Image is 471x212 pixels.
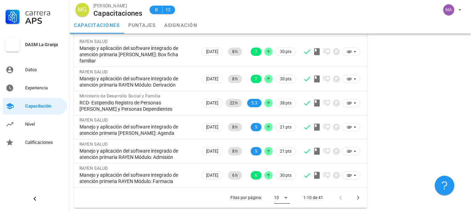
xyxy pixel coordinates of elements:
span: RAYEN SALUD [79,39,108,44]
div: Manejo y aplicación del software integrado de atención primaria [PERSON_NAME]: Box ficha familiar [79,45,195,64]
a: capacitaciones [70,17,124,34]
span: 7 [255,75,257,83]
span: 38 pts [280,100,291,107]
div: 10 [274,195,279,201]
span: 30 pts [280,75,291,82]
div: Datos [25,67,64,73]
span: 5 [255,123,257,131]
span: RAYEN SALUD [79,70,108,74]
div: Experiencia [25,85,64,91]
span: 5 [255,147,257,155]
span: 8 h [232,75,238,83]
div: Capacitaciones [93,9,143,17]
a: Capacitación [3,98,67,115]
button: Página siguiente [352,191,364,204]
div: RCD- Estipendio Registro de Personas [PERSON_NAME] y Personas Dependientes [79,100,195,112]
div: Manejo y aplicación del software integrado de atención primaria RAYEN Módulo: Derivación [79,75,195,88]
span: 30 pts [280,48,291,55]
span: [DATE] [206,48,218,56]
span: MG [78,3,87,17]
span: 21 pts [280,148,291,155]
div: APS [25,17,64,25]
span: [DATE] [206,147,218,155]
a: Datos [3,61,67,78]
div: Calificaciones [25,140,64,145]
div: Carrera [25,8,64,17]
a: Calificaciones [3,134,67,151]
div: avatar [443,4,454,15]
span: 5.3 [251,99,257,107]
span: 22 h [230,99,238,107]
div: Nivel [25,122,64,127]
span: Ministerio de Desarrollo Social y Familia [79,94,160,98]
span: 6 [255,171,257,180]
span: RAYEN SALUD [79,118,108,123]
a: puntajes [124,17,160,34]
span: [DATE] [206,75,218,83]
span: [DATE] [206,99,218,107]
div: [PERSON_NAME] [93,2,143,9]
span: RAYEN SALUD [79,142,108,147]
span: 30 pts [280,172,291,179]
span: 6 h [232,171,238,180]
div: avatar [75,3,89,17]
span: RAYEN SALUD [79,166,108,171]
div: Manejo y aplicación del software integrado de atención primeria RAYEN Módulo: Farmacia [79,172,195,184]
span: 7 [255,47,257,56]
a: asignación [160,17,202,34]
div: Filas por página: [230,188,290,208]
span: 21 pts [280,124,291,131]
span: 12 [165,6,171,13]
div: Manejo y aplicación del software integrado de atención primaria RAYEN Módulo: Admisión [79,148,195,160]
a: Experiencia [3,80,67,96]
div: 1-10 de 41 [303,195,323,201]
div: Capacitación [25,103,64,109]
a: Nivel [3,116,67,133]
span: [DATE] [206,123,218,131]
div: Manejo y aplicación del software integrado de atención primeria [PERSON_NAME]: Agenda [79,124,195,136]
span: 8 h [232,147,238,155]
div: DASM La Granja [25,42,64,47]
span: 8 h [232,123,238,131]
span: [DATE] [206,171,218,179]
span: 8 h [232,47,238,56]
span: B [154,6,159,13]
div: 10Filas por página: [274,192,290,203]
